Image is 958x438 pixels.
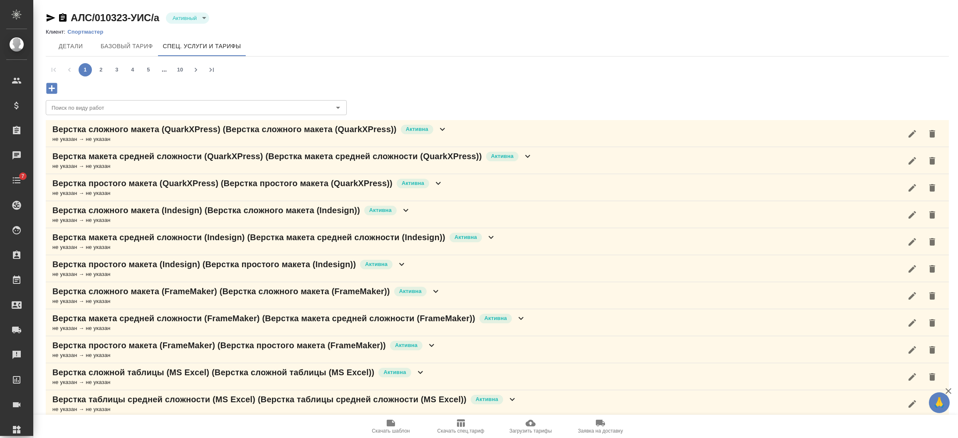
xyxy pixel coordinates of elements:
span: Базовый тариф [101,41,153,52]
div: не указан → не указан [52,189,443,197]
div: Активный [166,12,209,24]
button: Go to page 3 [110,63,123,76]
button: Редактировать услугу [902,313,922,333]
p: Клиент: [46,29,67,35]
p: Верстка сложного макета (Indesign) (Верстка сложного макета (Indesign)) [52,204,360,216]
button: Go to page 10 [173,63,187,76]
button: Редактировать услугу [902,367,922,387]
button: Go to last page [205,63,218,76]
div: не указан → не указан [52,135,447,143]
button: Скопировать ссылку для ЯМессенджера [46,13,56,23]
span: Спец. услуги и тарифы [163,41,241,52]
button: Удалить услугу [922,151,942,171]
span: Скачать спец.тариф [437,428,484,434]
button: Редактировать услугу [902,340,922,360]
button: Редактировать услугу [902,394,922,414]
button: Go to page 5 [142,63,155,76]
div: не указан → не указан [52,405,517,413]
span: Скачать шаблон [372,428,410,434]
p: Активна [365,260,388,268]
nav: breadcrumb [46,28,949,36]
div: не указан → не указан [52,324,526,332]
button: Редактировать услугу [902,205,922,225]
p: Верстка простого макета (FrameMaker) (Верстка простого макета (FrameMaker)) [52,340,386,351]
p: Верстка макета средней сложности (Indesign) (Верстка макета средней сложности (Indesign)) [52,231,445,243]
div: Верстка сложного макета (QuarkXPress) (Верстка сложного макета (QuarkXPress))Активнане указан → н... [46,120,949,147]
div: не указан → не указан [52,243,496,251]
div: Верстка сложного макета (Indesign) (Верстка сложного макета (Indesign))Активнане указан → не указан [46,201,949,228]
span: Загрузить тарифы [509,428,552,434]
div: Верстка сложной таблицы (MS Excel) (Верстка сложной таблицы (MS Excel))Активнане указан → не указан [46,363,949,390]
p: Активна [402,179,424,187]
p: Активна [476,395,498,404]
button: Удалить услугу [922,205,942,225]
div: Верстка простого макета (FrameMaker) (Верстка простого макета (FrameMaker))Активнане указан → не ... [46,336,949,363]
button: Загрузить тарифы [496,415,565,438]
button: Скачать шаблон [356,415,426,438]
p: Активна [491,152,514,160]
div: не указан → не указан [52,378,425,386]
p: Верстка простого макета (QuarkXPress) (Верстка простого макета (QuarkXPress)) [52,177,393,189]
div: Верстка сложного макета (FrameMaker) (Верстка сложного макета (FrameMaker))Активнане указан → не ... [46,282,949,309]
div: не указан → не указан [52,351,437,359]
p: Верстка макета средней сложности (FrameMaker) (Верстка макета средней сложности (FrameMaker)) [52,313,475,324]
p: Верстка таблицы средней сложности (MS Excel) (Верстка таблицы средней сложности (MS Excel)) [52,394,467,405]
button: Удалить услугу [922,367,942,387]
div: не указан → не указан [52,270,407,278]
button: 🙏 [929,392,950,413]
a: Спортмастер [67,29,109,35]
div: Верстка макета средней сложности (QuarkXPress) (Верстка макета средней сложности (QuarkXPress))Ак... [46,147,949,174]
button: Удалить услугу [922,232,942,252]
button: Удалить услугу [922,259,942,279]
p: Верстка сложной таблицы (MS Excel) (Верстка сложной таблицы (MS Excel)) [52,367,374,378]
button: Скопировать ссылку [58,13,68,23]
p: Активна [399,287,422,295]
p: Активна [395,341,417,349]
p: Активна [383,368,406,376]
button: Go to next page [189,63,202,76]
button: Удалить услугу [922,178,942,198]
span: 🙏 [932,394,946,411]
div: не указан → не указан [52,162,533,170]
span: 7 [16,172,29,180]
button: Open [332,102,344,113]
button: Добавить услугу [40,80,63,97]
p: Верстка сложного макета (FrameMaker) (Верстка сложного макета (FrameMaker)) [52,285,390,297]
span: Детали [51,41,91,52]
p: Активна [406,125,428,133]
div: не указан → не указан [52,297,441,305]
p: Активна [484,314,507,322]
a: АЛС/010323-УИС/а [71,12,159,23]
button: Go to page 2 [94,63,108,76]
p: Верстка сложного макета (QuarkXPress) (Верстка сложного макета (QuarkXPress)) [52,123,397,135]
button: Удалить услугу [922,394,942,414]
button: Удалить услугу [922,340,942,360]
a: 7 [2,170,31,191]
span: Заявка на доставку [578,428,623,434]
p: Верстка простого макета (Indesign) (Верстка простого макета (Indesign)) [52,258,356,270]
div: … [158,66,171,74]
button: Go to page 4 [126,63,139,76]
button: Удалить услугу [922,124,942,144]
p: Активна [369,206,392,214]
button: Редактировать услугу [902,286,922,306]
button: Редактировать услугу [902,259,922,279]
button: Редактировать услугу [902,178,922,198]
button: Редактировать услугу [902,151,922,171]
button: Удалить услугу [922,313,942,333]
button: Заявка на доставку [565,415,635,438]
button: Активный [170,15,199,22]
button: Скачать спец.тариф [426,415,496,438]
div: Верстка макета средней сложности (Indesign) (Верстка макета средней сложности (Indesign))Активнан... [46,228,949,255]
div: не указан → не указан [52,216,411,224]
button: Удалить услугу [922,286,942,306]
nav: pagination navigation [46,63,220,76]
div: Верстка простого макета (QuarkXPress) (Верстка простого макета (QuarkXPress))Активнане указан → н... [46,174,949,201]
button: Редактировать услугу [902,232,922,252]
p: Активна [454,233,477,241]
div: Верстка простого макета (Indesign) (Верстка простого макета (Indesign))Активнане указан → не указан [46,255,949,282]
p: Верстка макета средней сложности (QuarkXPress) (Верстка макета средней сложности (QuarkXPress)) [52,150,482,162]
div: Верстка макета средней сложности (FrameMaker) (Верстка макета средней сложности (FrameMaker))Акти... [46,309,949,336]
div: Верстка таблицы средней сложности (MS Excel) (Верстка таблицы средней сложности (MS Excel))Активн... [46,390,949,417]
